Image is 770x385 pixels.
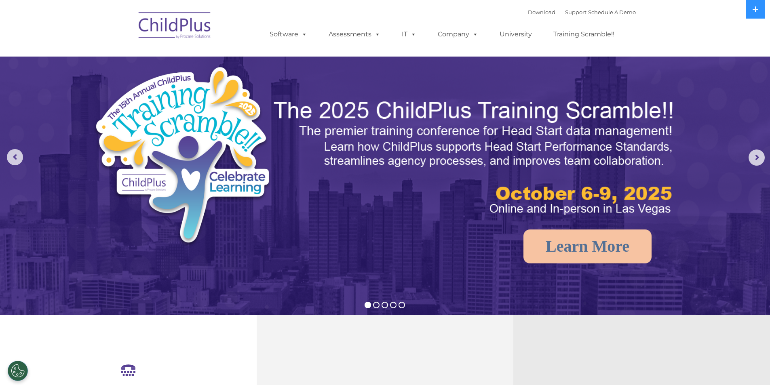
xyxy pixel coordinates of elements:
[8,361,28,381] button: Cookies Settings
[545,26,622,42] a: Training Scramble!!
[528,9,555,15] a: Download
[112,53,137,59] span: Last name
[112,86,147,93] span: Phone number
[394,26,424,42] a: IT
[565,9,586,15] a: Support
[321,26,388,42] a: Assessments
[262,26,315,42] a: Software
[492,26,540,42] a: University
[528,9,636,15] font: |
[588,9,636,15] a: Schedule A Demo
[523,229,652,263] a: Learn More
[135,6,215,47] img: ChildPlus by Procare Solutions
[430,26,486,42] a: Company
